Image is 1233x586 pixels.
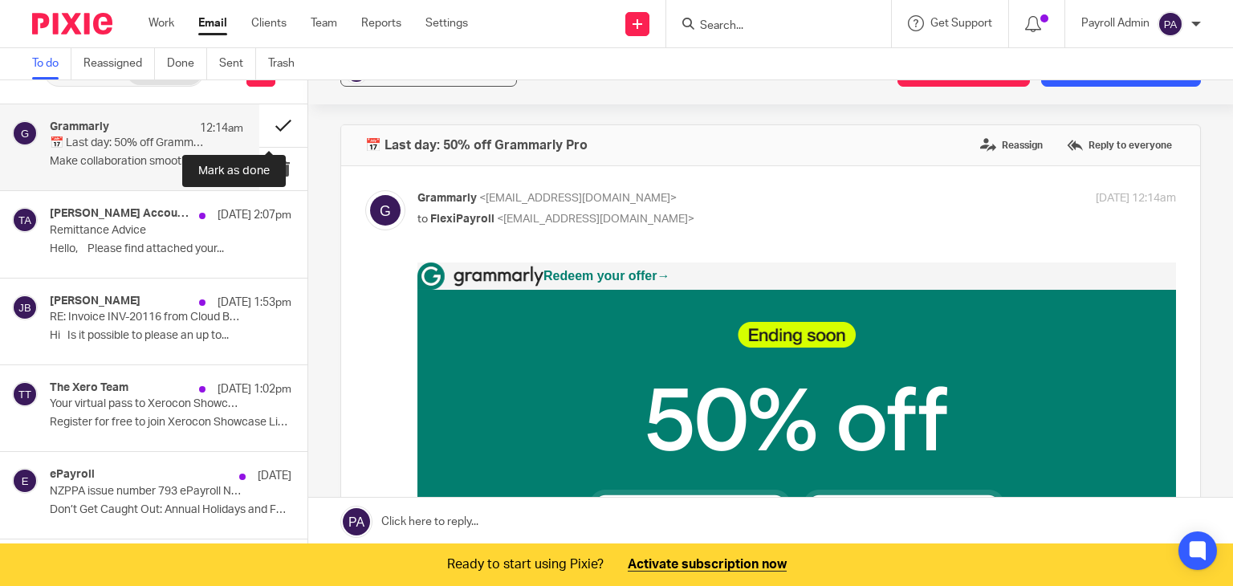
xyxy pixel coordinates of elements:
[50,485,243,499] p: NZPPA issue number 793 ePayroll Newsletter
[497,214,694,225] span: <[EMAIL_ADDRESS][DOMAIN_NAME]>
[365,190,405,230] img: svg%3E
[12,207,38,233] img: svg%3E
[50,416,291,429] p: Register for free to join Xerocon Showcase Live...
[218,207,291,223] p: [DATE] 2:07pm
[425,15,468,31] a: Settings
[198,15,227,31] a: Email
[698,19,843,34] input: Search
[50,311,243,324] p: RE: Invoice INV-20116 from Cloud Business Limited for Swiftsure Arrowtown Limited
[50,295,140,308] h4: [PERSON_NAME]
[50,381,128,395] h4: The Xero Team
[976,133,1047,157] label: Reassign
[12,381,38,407] img: svg%3E
[12,120,38,146] img: svg%3E
[12,468,38,494] img: svg%3E
[50,207,191,221] h4: [PERSON_NAME] Accounts
[1096,190,1176,207] p: [DATE] 12:14am
[50,397,243,411] p: Your virtual pass to Xerocon Showcase Live
[218,295,291,311] p: [DATE] 1:53pm
[50,503,291,517] p: Don’t Get Caught Out: Annual Holidays and FBAPS...
[365,137,588,153] h4: 📅 Last day: 50% off Grammarly Pro
[1158,11,1183,37] img: svg%3E
[126,6,252,20] a: Redeem your offer→
[32,13,112,35] img: Pixie
[430,214,494,225] span: FlexiPayroll
[50,224,243,238] p: Remittance Advice
[32,48,71,79] a: To do
[361,15,401,31] a: Reports
[1063,133,1176,157] label: Reply to everyone
[1081,15,1150,31] p: Payroll Admin
[258,468,291,484] p: [DATE]
[50,136,205,150] p: 📅 Last day: 50% off Grammarly Pro
[50,155,243,169] p: Make collaboration smoother with Pro. 🤝 ...
[50,242,291,256] p: Hello, Please find attached your...
[50,468,95,482] h4: ePayroll
[417,214,428,225] span: to
[219,48,256,79] a: Sent
[50,120,109,134] h4: Grammarly
[83,48,155,79] a: Reassigned
[311,15,337,31] a: Team
[930,18,992,29] span: Get Support
[479,193,677,204] span: <[EMAIL_ADDRESS][DOMAIN_NAME]>
[320,59,438,85] img: Last chance
[251,15,287,31] a: Clients
[230,124,530,189] img: 50% off
[149,15,174,31] a: Work
[167,48,207,79] a: Done
[218,381,291,397] p: [DATE] 1:02pm
[126,6,239,20] b: Redeem your offer
[50,329,291,343] p: Hi Is it possible to please an up to...
[200,120,243,136] p: 12:14am
[417,193,477,204] span: Grammarly
[268,48,307,79] a: Trash
[12,295,38,320] img: svg%3E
